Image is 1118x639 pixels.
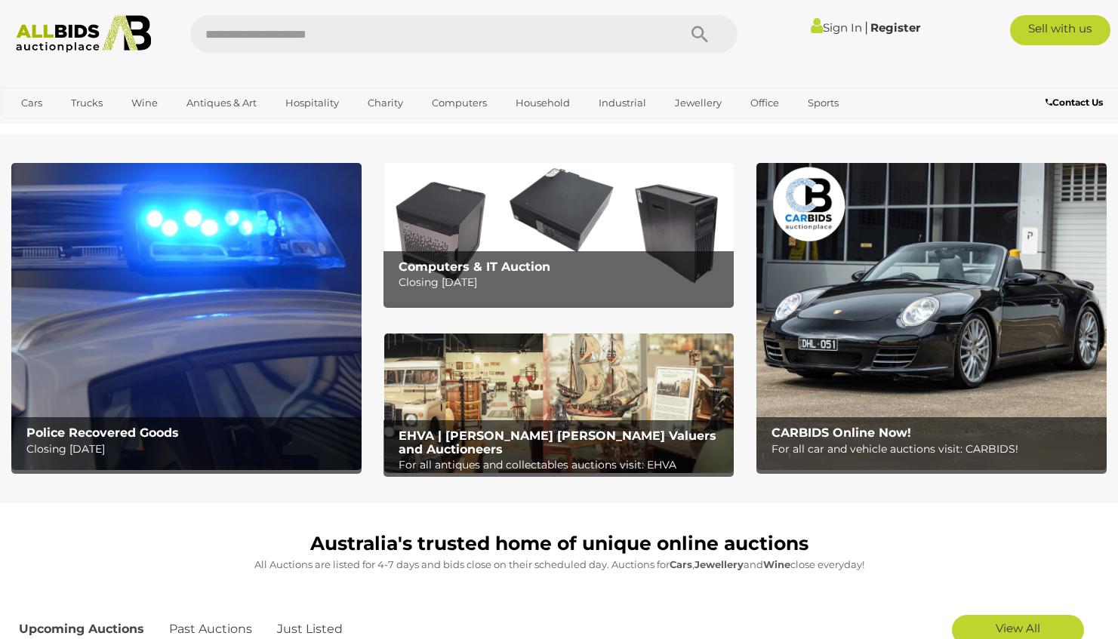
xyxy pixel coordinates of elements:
[19,533,1099,555] h1: Australia's trusted home of unique online auctions
[870,20,920,35] a: Register
[864,19,868,35] span: |
[384,163,735,303] img: Computers & IT Auction
[665,91,731,115] a: Jewellery
[1046,94,1107,111] a: Contact Us
[811,20,862,35] a: Sign In
[756,163,1107,469] img: CARBIDS Online Now!
[695,558,744,570] strong: Jewellery
[177,91,266,115] a: Antiques & Art
[670,558,692,570] strong: Cars
[996,621,1040,635] span: View All
[19,556,1099,573] p: All Auctions are listed for 4-7 days and bids close on their scheduled day. Auctions for , and cl...
[1010,15,1110,45] a: Sell with us
[122,91,168,115] a: Wine
[384,163,735,303] a: Computers & IT Auction Computers & IT Auction Closing [DATE]
[399,456,726,475] p: For all antiques and collectables auctions visit: EHVA
[26,425,179,440] b: Police Recovered Goods
[384,333,735,474] img: EHVA | Evans Hastings Valuers and Auctioneers
[276,91,349,115] a: Hospitality
[61,91,112,115] a: Trucks
[506,91,580,115] a: Household
[11,163,362,469] a: Police Recovered Goods Police Recovered Goods Closing [DATE]
[756,163,1107,469] a: CARBIDS Online Now! CARBIDS Online Now! For all car and vehicle auctions visit: CARBIDS!
[662,15,738,53] button: Search
[422,91,497,115] a: Computers
[399,260,550,274] b: Computers & IT Auction
[589,91,656,115] a: Industrial
[11,163,362,469] img: Police Recovered Goods
[798,91,849,115] a: Sports
[741,91,789,115] a: Office
[772,440,1099,459] p: For all car and vehicle auctions visit: CARBIDS!
[399,429,716,456] b: EHVA | [PERSON_NAME] [PERSON_NAME] Valuers and Auctioneers
[11,116,138,141] a: [GEOGRAPHIC_DATA]
[384,333,735,474] a: EHVA | Evans Hastings Valuers and Auctioneers EHVA | [PERSON_NAME] [PERSON_NAME] Valuers and Auct...
[26,440,354,459] p: Closing [DATE]
[763,558,790,570] strong: Wine
[1046,97,1103,108] b: Contact Us
[399,273,726,292] p: Closing [DATE]
[358,91,413,115] a: Charity
[11,91,52,115] a: Cars
[772,425,911,440] b: CARBIDS Online Now!
[8,15,159,53] img: Allbids.com.au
